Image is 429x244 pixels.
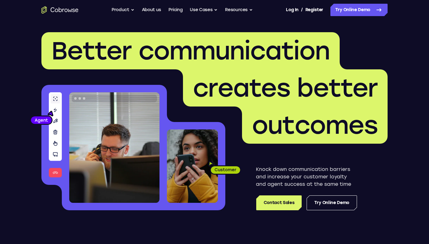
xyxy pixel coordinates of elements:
[41,6,79,14] a: Go to the home page
[330,4,388,16] a: Try Online Demo
[51,36,330,66] span: Better communication
[69,92,159,203] img: A customer support agent talking on the phone
[256,166,357,188] p: Knock down communication barriers and increase your customer loyalty and agent success at the sam...
[167,129,218,203] img: A customer holding their phone
[305,4,323,16] a: Register
[252,110,378,140] span: outcomes
[168,4,183,16] a: Pricing
[307,195,357,210] a: Try Online Demo
[193,73,378,103] span: creates better
[112,4,134,16] button: Product
[286,4,298,16] a: Log In
[190,4,218,16] button: Use Cases
[301,6,303,14] span: /
[142,4,161,16] a: About us
[256,195,302,210] a: Contact Sales
[225,4,253,16] button: Resources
